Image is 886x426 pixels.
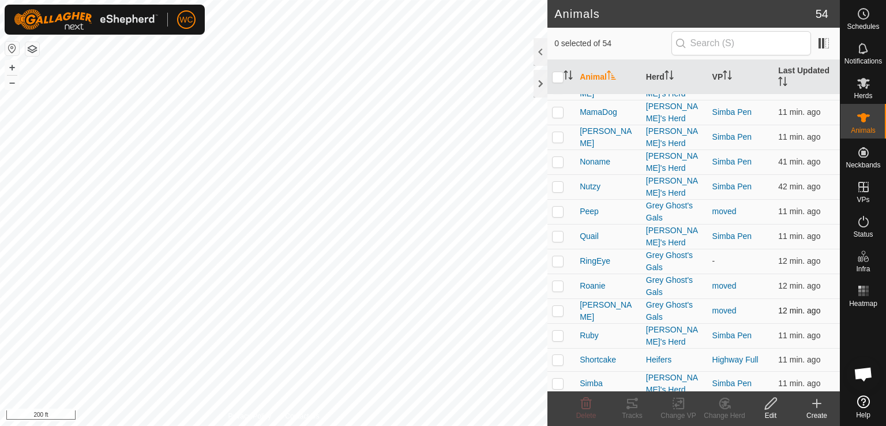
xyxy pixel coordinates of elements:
a: Simba Pen [712,231,752,241]
span: Neckbands [846,162,880,169]
span: WC [179,14,193,26]
th: VP [708,60,774,95]
div: [PERSON_NAME]'s Herd [646,100,703,125]
p-sorticon: Activate to sort [564,72,573,81]
span: 0 selected of 54 [554,38,671,50]
th: Herd [641,60,708,95]
a: Simba Pen [712,379,752,388]
span: Sep 30, 2025, 6:30 AM [778,355,820,364]
span: Notifications [844,58,882,65]
a: Simba Pen [712,132,752,141]
span: Sep 30, 2025, 6:30 AM [778,231,820,241]
span: Simba [580,378,603,390]
span: Sep 30, 2025, 6:30 AM [778,281,820,290]
span: Animals [851,127,876,134]
span: Roanie [580,280,605,292]
div: Open chat [846,357,881,391]
div: Edit [748,410,794,421]
p-sorticon: Activate to sort [664,72,674,81]
a: Simba Pen [712,107,752,117]
span: Status [853,231,873,238]
span: Sep 30, 2025, 6:30 AM [778,306,820,315]
h2: Animals [554,7,816,21]
div: [PERSON_NAME]'s Herd [646,125,703,150]
a: moved [712,281,737,290]
span: [PERSON_NAME] [580,125,637,150]
img: Gallagher Logo [14,9,158,30]
span: Schedules [847,23,879,30]
app-display-virtual-paddock-transition: - [712,256,715,266]
span: Shortcake [580,354,616,366]
span: Herds [854,92,872,99]
div: Tracks [609,410,655,421]
button: Map Layers [25,42,39,56]
div: Heifers [646,354,703,366]
div: [PERSON_NAME]'s Herd [646,372,703,396]
button: Reset Map [5,42,19,55]
div: [PERSON_NAME]'s Herd [646,150,703,174]
a: Help [840,391,886,423]
span: Sep 30, 2025, 6:30 AM [778,256,820,266]
span: RingEye [580,255,610,267]
span: Sep 30, 2025, 6:00 AM [778,157,820,166]
span: Sep 30, 2025, 6:00 AM [778,182,820,191]
span: Peep [580,205,599,218]
div: [PERSON_NAME]'s Herd [646,225,703,249]
a: Simba Pen [712,331,752,340]
span: Nutzy [580,181,600,193]
a: Contact Us [285,411,319,421]
div: Grey Ghost's Gals [646,249,703,274]
span: MamaDog [580,106,617,118]
div: Change Herd [701,410,748,421]
a: Highway Full [712,355,759,364]
div: Change VP [655,410,701,421]
p-sorticon: Activate to sort [607,72,616,81]
a: Simba Pen [712,157,752,166]
span: Infra [856,266,870,272]
div: Create [794,410,840,421]
span: Sep 30, 2025, 6:31 AM [778,207,820,216]
div: [PERSON_NAME]'s Herd [646,324,703,348]
p-sorticon: Activate to sort [723,72,732,81]
span: VPs [857,196,869,203]
a: Simba Pen [712,182,752,191]
span: Help [856,412,870,418]
span: 54 [816,5,828,23]
span: Delete [576,412,596,420]
span: Sep 30, 2025, 6:30 AM [778,379,820,388]
span: Ruby [580,330,599,342]
div: Grey Ghost's Gals [646,200,703,224]
p-sorticon: Activate to sort [778,79,787,88]
div: [PERSON_NAME]'s Herd [646,175,703,199]
button: + [5,61,19,74]
input: Search (S) [671,31,811,55]
span: Quail [580,230,599,242]
a: moved [712,207,737,216]
span: Sep 30, 2025, 6:31 AM [778,132,820,141]
div: Grey Ghost's Gals [646,299,703,323]
span: Heatmap [849,300,877,307]
a: moved [712,306,737,315]
th: Last Updated [774,60,840,95]
span: Sep 30, 2025, 6:30 AM [778,331,820,340]
span: Sep 30, 2025, 6:30 AM [778,107,820,117]
th: Animal [575,60,641,95]
span: Noname [580,156,610,168]
button: – [5,76,19,89]
div: Grey Ghost's Gals [646,274,703,298]
a: Privacy Policy [228,411,272,421]
span: [PERSON_NAME] [580,299,637,323]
